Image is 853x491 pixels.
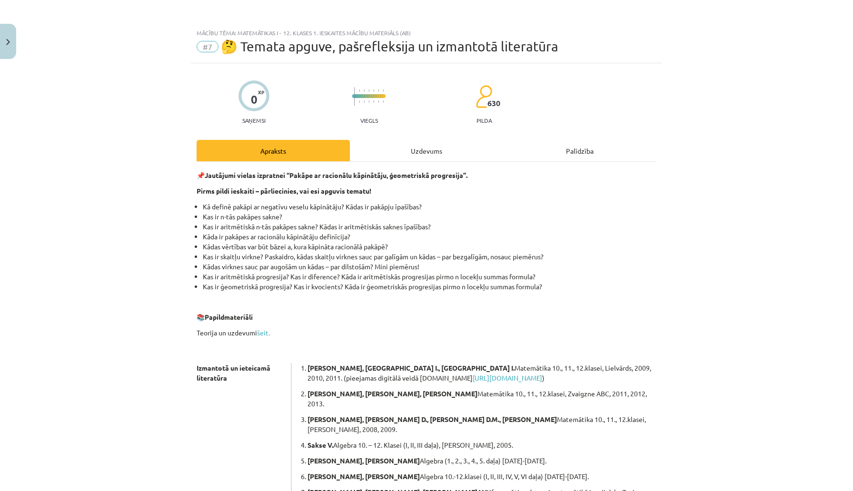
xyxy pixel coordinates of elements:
div: Mācību tēma: Matemātikas i - 12. klases 1. ieskaites mācību materiāls (ab) [197,29,656,36]
img: icon-short-line-57e1e144782c952c97e751825c79c345078a6d821885a25fce030b3d8c18986b.svg [368,100,369,103]
img: icon-short-line-57e1e144782c952c97e751825c79c345078a6d821885a25fce030b3d8c18986b.svg [364,89,365,92]
li: Kas ir skaitļu virkne? Paskaidro, kādas skaitļu virknes sauc par galīgām un kādas – par bezgalīgā... [203,252,656,262]
img: icon-short-line-57e1e144782c952c97e751825c79c345078a6d821885a25fce030b3d8c18986b.svg [378,100,379,103]
p: 📚 [197,312,656,322]
p: pilda [476,117,492,124]
li: Kas ir aritmētiskā n-tās pakāpes sakne? Kādas ir aritmētiskās saknes īpašības? [203,222,656,232]
img: icon-close-lesson-0947bae3869378f0d4975bcd49f059093ad1ed9edebbc8119c70593378902aed.svg [6,39,10,45]
li: Kādas vērtības var būt bāzei a, kura kāpināta racionālā pakāpē? [203,242,656,252]
div: 0 [251,93,258,106]
p: Saņemsi [238,117,269,124]
img: icon-short-line-57e1e144782c952c97e751825c79c345078a6d821885a25fce030b3d8c18986b.svg [359,100,360,103]
div: Uzdevums [350,140,503,161]
p: Teorija un uzdevumi [197,328,656,338]
b: [PERSON_NAME], [PERSON_NAME] [307,456,420,465]
b: Papildmateriāli [205,313,253,321]
img: icon-short-line-57e1e144782c952c97e751825c79c345078a6d821885a25fce030b3d8c18986b.svg [373,100,374,103]
p: Matemātika 10., 11., 12.klasei, [PERSON_NAME], 2008, 2009. [307,414,656,434]
span: 630 [487,99,500,108]
p: Algebra 10. – 12. Klasei (I, II, III daļa), [PERSON_NAME], 2005. [307,440,656,450]
b: [PERSON_NAME], [GEOGRAPHIC_DATA] I., [GEOGRAPHIC_DATA] I. [307,363,515,372]
span: 🤔 Temata apguve, pašrefleksija un izmantotā literatūra [221,39,558,54]
span: XP [258,89,264,95]
b: Pirms pildi ieskaiti – pārliecinies, vai esi apguvis tematu! [197,187,371,195]
li: Kas ir ģeometriskā progresija? Kas ir kvocients? Kāda ir ģeometriskās progresijas pirmo n locekļu... [203,282,656,292]
strong: Izmantotā un ieteicamā literatūra [197,363,270,382]
a: [URL][DOMAIN_NAME] [473,373,542,382]
p: Matemātika 10., 11., 12.klasei, Lielvārds, 2009, 2010, 2011. (pieejamas digitālā veidā [DOMAIN_NA... [307,363,656,383]
img: icon-short-line-57e1e144782c952c97e751825c79c345078a6d821885a25fce030b3d8c18986b.svg [364,100,365,103]
li: Kas ir n-tās pakāpes sakne? [203,212,656,222]
img: icon-short-line-57e1e144782c952c97e751825c79c345078a6d821885a25fce030b3d8c18986b.svg [359,89,360,92]
b: [PERSON_NAME], [PERSON_NAME] [307,472,420,481]
img: icon-short-line-57e1e144782c952c97e751825c79c345078a6d821885a25fce030b3d8c18986b.svg [383,89,384,92]
img: icon-short-line-57e1e144782c952c97e751825c79c345078a6d821885a25fce030b3d8c18986b.svg [368,89,369,92]
p: Algebra 10.-12.klasei (I, II, III, IV, V, VI daļa) [DATE]-[DATE]. [307,471,656,481]
p: Algebra (1., 2., 3., 4., 5. daļa) [DATE]-[DATE]. [307,456,656,466]
b: [PERSON_NAME], [PERSON_NAME], [PERSON_NAME] [307,389,477,398]
p: Matemātika 10., 11., 12.klasei, Zvaigzne ABC, 2011, 2012, 2013. [307,389,656,409]
div: Apraksts [197,140,350,161]
img: icon-short-line-57e1e144782c952c97e751825c79c345078a6d821885a25fce030b3d8c18986b.svg [383,100,384,103]
img: icon-short-line-57e1e144782c952c97e751825c79c345078a6d821885a25fce030b3d8c18986b.svg [378,89,379,92]
li: Kā definē pakāpi ar negatīvu veselu kāpinātāju? Kādas ir pakāpju īpašības? [203,202,656,212]
img: students-c634bb4e5e11cddfef0936a35e636f08e4e9abd3cc4e673bd6f9a4125e45ecb1.svg [476,85,492,108]
b: Sakse V. [307,441,333,449]
li: Kādas virknes sauc par augošām un kādas – par dilstošām? Mini piemērus! [203,262,656,272]
p: Viegls [360,117,378,124]
img: icon-short-line-57e1e144782c952c97e751825c79c345078a6d821885a25fce030b3d8c18986b.svg [373,89,374,92]
img: icon-long-line-d9ea69661e0d244f92f715978eff75569469978d946b2353a9bb055b3ed8787d.svg [354,87,355,106]
span: #7 [197,41,218,52]
b: [PERSON_NAME], [PERSON_NAME] D., [PERSON_NAME] D.M., [PERSON_NAME] [307,415,557,423]
li: Kāda ir pakāpes ar racionālu kāpinātāju definīcija? [203,232,656,242]
b: Jautājumi vielas izpratnei “Pakāpe ar racionālu kāpinātāju, ģeometriskā progresija”. [205,171,467,179]
div: Palīdzība [503,140,656,161]
li: Kas ir aritmētiskā progresija? Kas ir diference? Kāda ir aritmētiskās progresijas pirmo n locekļu... [203,272,656,282]
p: 📌 [197,170,656,180]
a: šeit. [257,328,270,337]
